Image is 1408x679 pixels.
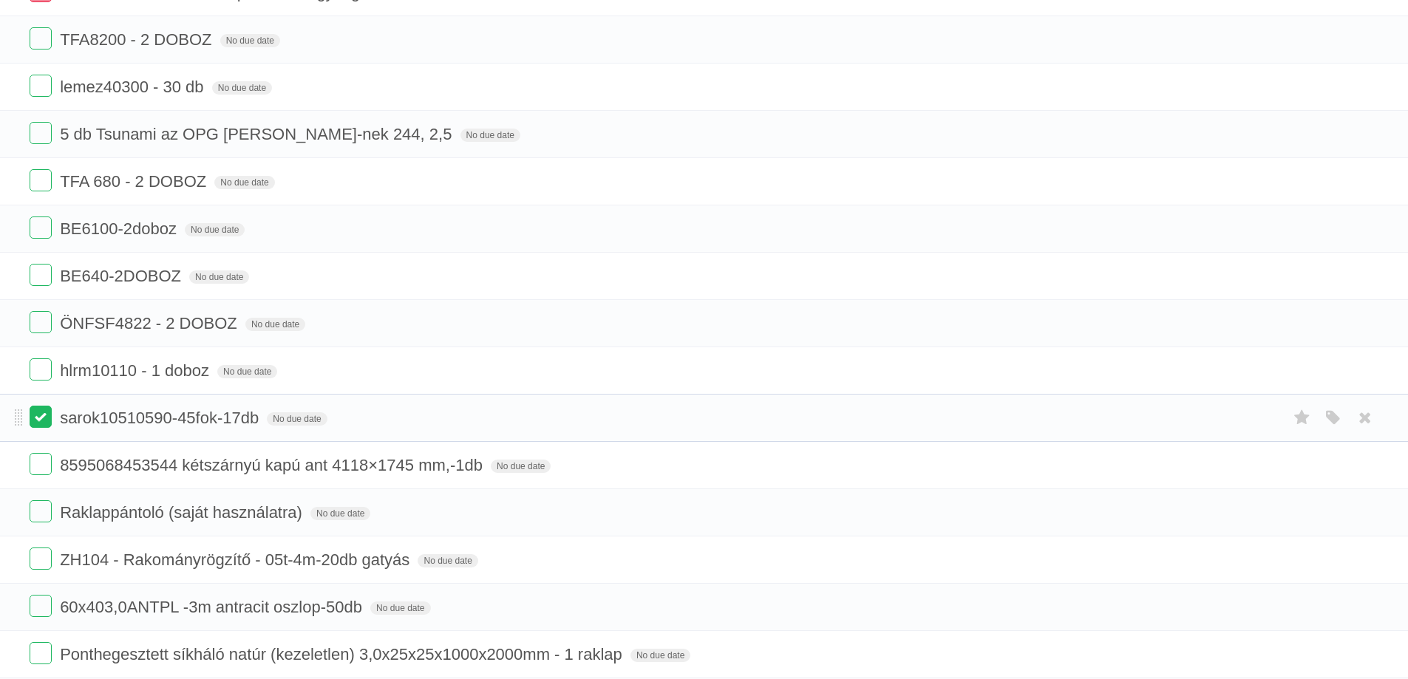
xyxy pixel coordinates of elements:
[60,125,455,143] span: 5 db Tsunami az OPG [PERSON_NAME]-nek 244, 2,5
[30,311,52,333] label: Done
[30,358,52,381] label: Done
[60,645,626,663] span: Ponthegesztett síkháló natúr (kezeletlen) 3,0x25x25x1000x2000mm - 1 raklap
[30,122,52,144] label: Done
[60,598,366,616] span: 60x403,0ANTPL -3m antracit oszlop-50db
[217,365,277,378] span: No due date
[30,75,52,97] label: Done
[30,216,52,239] label: Done
[30,264,52,286] label: Done
[491,460,551,473] span: No due date
[60,78,207,96] span: lemez40300 - 30 db
[60,30,215,49] span: TFA8200 - 2 DOBOZ
[30,406,52,428] label: Done
[60,456,486,474] span: 8595068453544 kétszárnyú kapú ant 4118×1745 mm,-1db
[189,270,249,284] span: No due date
[30,500,52,522] label: Done
[630,649,690,662] span: No due date
[30,547,52,570] label: Done
[267,412,327,426] span: No due date
[212,81,272,95] span: No due date
[220,34,280,47] span: No due date
[310,507,370,520] span: No due date
[370,601,430,615] span: No due date
[30,27,52,50] label: Done
[214,176,274,189] span: No due date
[60,361,213,380] span: hlrm10110 - 1 doboz
[1288,406,1316,430] label: Star task
[60,314,241,332] span: ÖNFSF4822 - 2 DOBOZ
[460,129,520,142] span: No due date
[60,219,180,238] span: BE6100-2doboz
[30,169,52,191] label: Done
[30,453,52,475] label: Done
[60,267,185,285] span: BE640-2DOBOZ
[60,503,306,522] span: Raklappántoló (saját használatra)
[30,642,52,664] label: Done
[418,554,477,567] span: No due date
[30,595,52,617] label: Done
[60,409,262,427] span: sarok10510590-45fok-17db
[60,172,210,191] span: TFA 680 - 2 DOBOZ
[60,550,413,569] span: ZH104 - Rakományrögzítő - 05t-4m-20db gatyás
[245,318,305,331] span: No due date
[185,223,245,236] span: No due date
